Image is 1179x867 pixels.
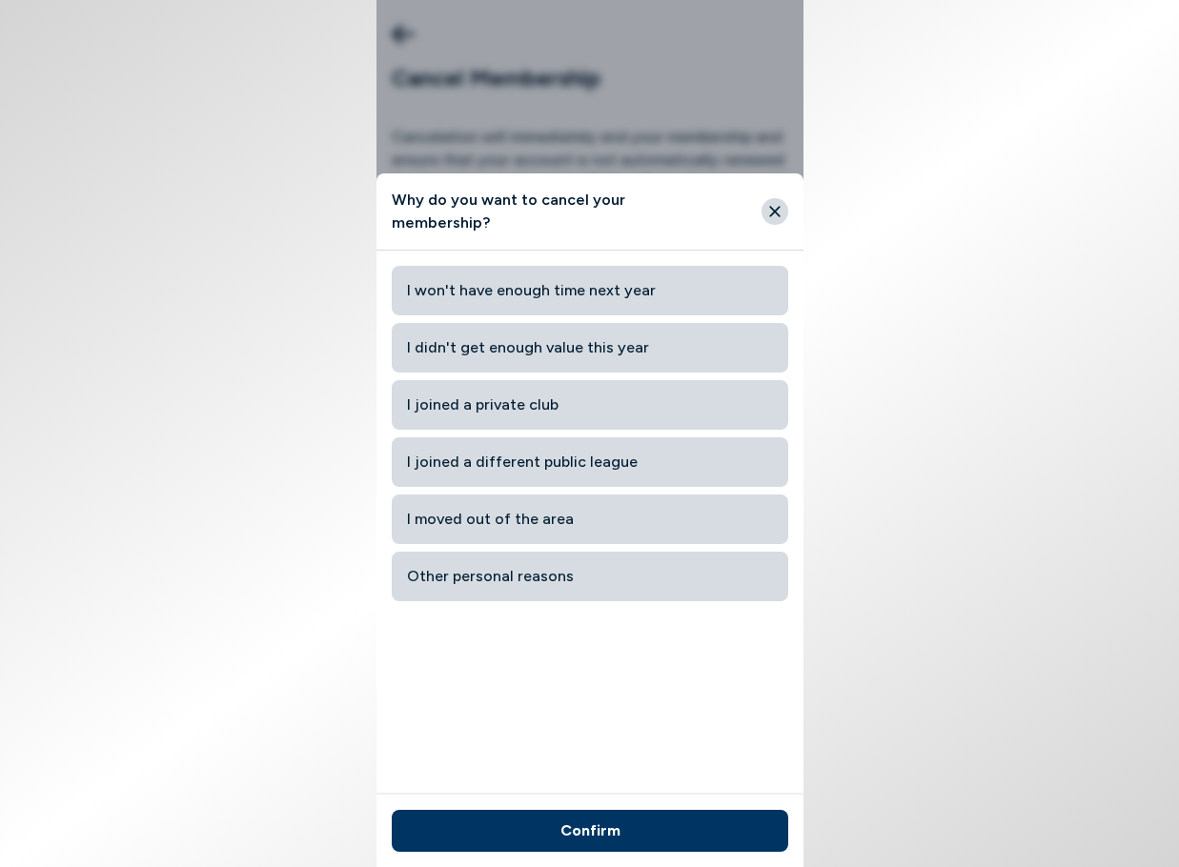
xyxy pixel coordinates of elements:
span: I joined a private club [407,388,773,422]
span: I didn't get enough value this year [407,331,773,365]
button: I moved out of the area [392,494,788,544]
span: I joined a different public league [407,445,773,479]
span: I moved out of the area [407,502,773,536]
button: I joined a private club [392,380,788,430]
button: I didn't get enough value this year [392,323,788,373]
button: I joined a different public league [392,437,788,487]
button: I won't have enough time next year [392,266,788,315]
button: Close [762,198,788,225]
span: I won't have enough time next year [407,273,773,308]
button: Other personal reasons [392,552,788,601]
h4: Why do you want to cancel your membership? [392,189,709,234]
span: Other personal reasons [407,559,773,594]
button: Confirm [392,810,788,852]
